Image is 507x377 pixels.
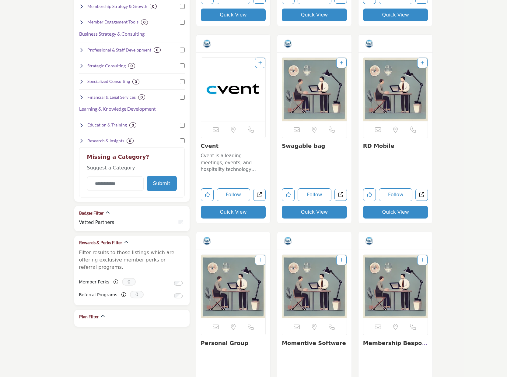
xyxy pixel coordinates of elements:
[421,258,424,262] a: Add To List
[87,122,127,128] h4: Education & Training : Courses, workshops, and skill development.
[147,176,177,191] button: Submit
[202,39,212,48] img: Vetted Partners Badge Icon
[87,138,124,144] h4: Research & Insights : Data, surveys, and market research.
[282,206,347,219] button: Quick View
[79,240,122,246] h2: Rewards & Perks Filter
[363,58,428,122] a: Open Listing in new tab
[180,63,185,68] input: Select Strategic Consulting checkbox
[79,219,114,226] label: Vetted Partners
[379,188,413,201] button: Follow
[201,152,266,173] p: Cvent is a leading meetings, events, and hospitality technology provider with 4,800+ employees an...
[127,138,134,144] div: 0 Results For Research & Insights
[282,340,346,346] a: Momentive Software
[130,291,144,298] span: 0
[79,314,99,320] h2: Plan Filter
[201,9,266,21] button: Quick View
[282,143,347,149] h3: Swagable bag
[180,20,185,25] input: Select Member Engagement Tools checkbox
[334,189,347,201] a: Open swagable-bag in new tab
[217,188,250,201] button: Follow
[363,255,428,319] img: Membership Bespoke
[363,206,428,219] button: Quick View
[258,60,262,65] a: Add To List
[87,47,151,53] h4: Professional & Staff Development : Training, coaching, and leadership programs.
[179,220,183,224] input: Vetted Partners checkbox
[298,188,331,201] button: Follow
[87,63,126,69] h4: Strategic Consulting : Management, operational, and governance consulting.
[282,340,347,347] h3: Momentive Software
[363,9,428,21] button: Quick View
[174,293,183,298] input: Switch to Referral Programs
[180,95,185,100] input: Select Financial & Legal Services checkbox
[201,340,266,347] h3: Personal Group
[201,151,266,173] a: Cvent is a leading meetings, events, and hospitality technology provider with 4,800+ employees an...
[174,281,183,286] input: Switch to Member Perks
[180,138,185,143] input: Select Research & Insights checkbox
[340,60,343,65] a: Add To List
[122,278,136,286] span: 0
[202,237,212,246] img: Vetted Partners Badge Icon
[253,189,266,201] a: Open cvent in new tab
[363,143,428,149] h3: RD Mobile
[141,20,148,25] div: 0 Results For Member Engagement Tools
[79,249,185,271] p: Filter results to those listings which are offering exclusive member perks or referral programs.
[156,48,158,52] b: 0
[201,340,248,346] a: Personal Group
[340,258,343,262] a: Add To List
[283,39,292,48] img: Vetted Partners Badge Icon
[87,94,136,100] h4: Financial & Legal Services : Accounting, compliance, and governance solutions.
[138,94,145,100] div: 0 Results For Financial & Legal Services
[87,3,147,9] h4: Membership Strategy & Growth : Consulting, recruitment, and non-dues revenue.
[201,255,266,319] a: Open Listing in new tab
[128,63,135,69] div: 0 Results For Strategic Consulting
[180,4,185,9] input: Select Membership Strategy & Growth checkbox
[201,58,266,122] img: Cvent
[180,79,185,84] input: Select Specialized Consulting checkbox
[87,19,138,25] h4: Member Engagement Tools : Technology and platforms to connect members.
[87,78,130,84] h4: Specialized Consulting : Product strategy, speaking, and niche services.
[79,105,156,112] button: Learning & Knowledge Development
[282,58,347,122] img: Swagable bag
[201,143,219,149] a: Cvent
[282,255,347,319] img: Momentive Software
[79,30,145,37] button: Business Strategy & Consulting
[363,340,427,353] a: Membership Bespoke
[201,143,266,149] h3: Cvent
[131,64,133,68] b: 0
[79,290,117,300] label: Referral Programs
[258,258,262,262] a: Add To List
[87,176,144,191] input: Category Name
[201,188,214,201] button: Like listing
[141,95,143,99] b: 0
[180,48,185,52] input: Select Professional & Staff Development checkbox
[154,47,161,53] div: 0 Results For Professional & Staff Development
[282,58,347,122] a: Open Listing in new tab
[201,206,266,219] button: Quick View
[201,255,266,319] img: Personal Group
[143,20,145,24] b: 0
[282,9,347,21] button: Quick View
[363,255,428,319] a: Open Listing in new tab
[79,277,110,287] label: Member Perks
[282,188,295,201] button: Like listing
[129,139,131,143] b: 0
[87,154,177,165] h2: Missing a Category?
[282,143,325,149] a: Swagable bag
[365,39,374,48] img: Vetted Partners Badge Icon
[79,210,104,216] h2: Badges Filter
[283,237,292,246] img: Vetted Partners Badge Icon
[132,79,139,84] div: 0 Results For Specialized Consulting
[363,143,394,149] a: RD Mobile
[180,123,185,128] input: Select Education & Training checkbox
[132,123,134,127] b: 0
[363,58,428,122] img: RD Mobile
[282,255,347,319] a: Open Listing in new tab
[152,4,154,9] b: 0
[365,237,374,246] img: Vetted Partners Badge Icon
[87,165,135,171] span: Suggest a Category
[201,58,266,122] a: Open Listing in new tab
[150,4,157,9] div: 0 Results For Membership Strategy & Growth
[415,189,428,201] a: Open rd-mobile in new tab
